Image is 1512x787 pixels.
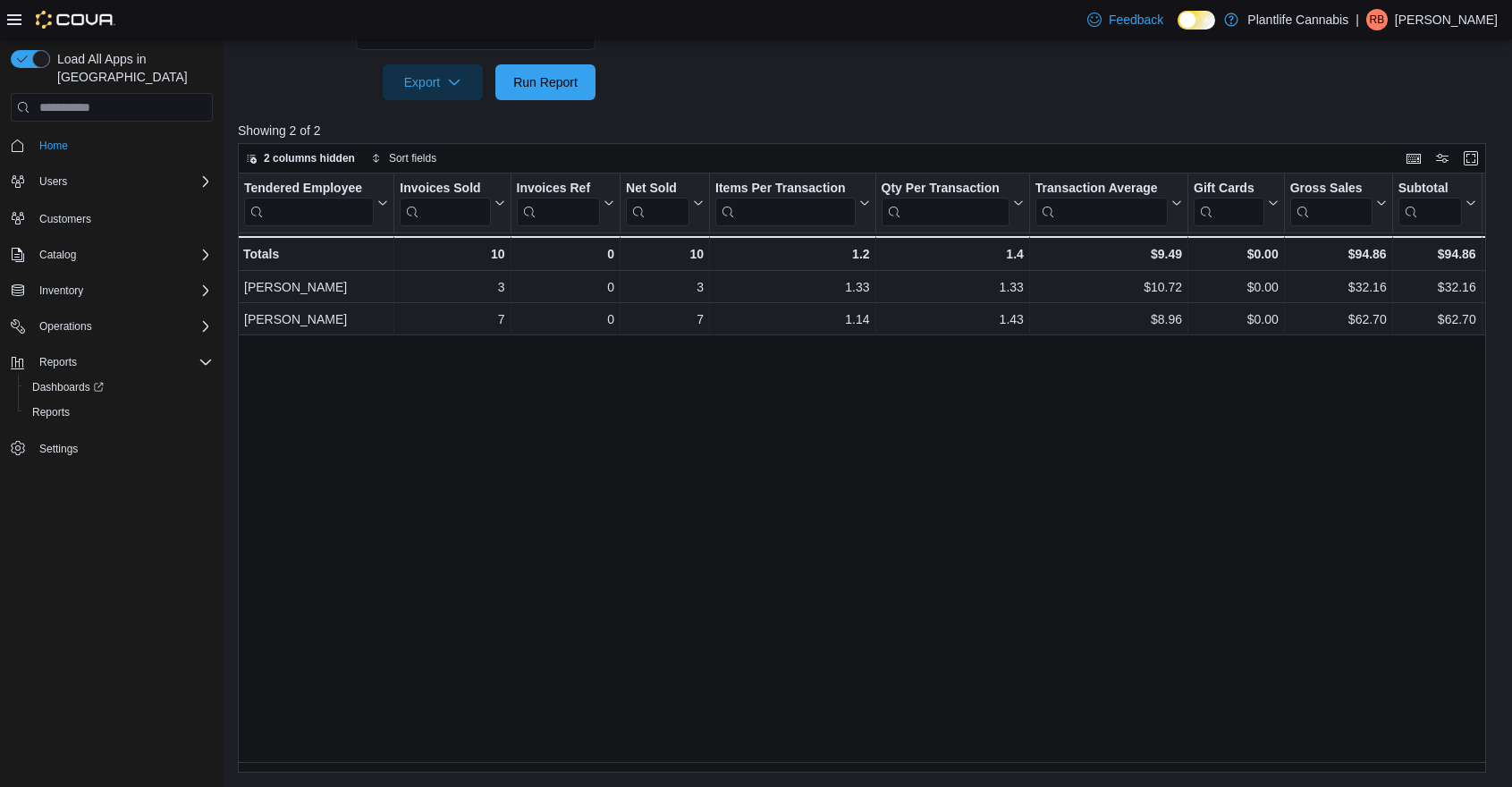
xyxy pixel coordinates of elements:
div: $0.00 [1194,243,1279,265]
div: 1.2 [715,243,870,265]
input: Dark Mode [1178,11,1215,30]
span: Customers [39,212,91,226]
span: Catalog [39,248,76,262]
span: Users [39,174,67,189]
div: Subtotal [1398,181,1462,226]
span: Export [393,64,472,100]
span: Operations [32,316,213,337]
span: Dark Mode [1178,30,1178,30]
button: Export [383,64,483,100]
span: Load All Apps in [GEOGRAPHIC_DATA] [50,50,213,86]
span: Feedback [1109,11,1163,29]
div: Invoices Ref [517,181,600,226]
div: $62.70 [1290,309,1387,330]
div: $10.72 [1035,276,1182,298]
div: Items Per Transaction [715,181,856,226]
div: Qty Per Transaction [882,181,1009,226]
div: 0 [517,276,614,298]
button: Operations [4,314,220,339]
div: Gross Sales [1290,181,1373,198]
div: Totals [243,243,388,265]
div: 7 [626,309,704,330]
span: Users [32,171,213,192]
span: Dashboards [32,380,104,394]
button: Net Sold [626,181,704,226]
button: Display options [1432,148,1453,169]
button: Customers [4,205,220,231]
div: Tendered Employee [244,181,374,198]
div: 1.14 [715,309,870,330]
span: 2 columns hidden [264,151,355,165]
button: Reports [32,351,84,373]
span: Settings [39,442,78,456]
button: Invoices Ref [517,181,614,226]
div: Transaction Average [1035,181,1168,198]
span: Reports [39,355,77,369]
button: Subtotal [1398,181,1476,226]
div: $8.96 [1035,309,1182,330]
div: $94.86 [1290,243,1387,265]
span: Inventory [32,280,213,301]
button: Qty Per Transaction [882,181,1024,226]
button: Catalog [4,242,220,267]
div: [PERSON_NAME] [244,309,388,330]
div: 1.33 [882,276,1024,298]
div: 7 [400,309,504,330]
div: Transaction Average [1035,181,1168,226]
a: Dashboards [18,375,220,400]
div: Net Sold [626,181,689,226]
button: Users [4,169,220,194]
button: Home [4,132,220,158]
div: 0 [517,243,614,265]
p: Showing 2 of 2 [238,122,1499,140]
div: [PERSON_NAME] [244,276,388,298]
div: 10 [626,243,704,265]
div: Subtotal [1398,181,1462,198]
a: Reports [25,402,77,423]
div: 1.33 [715,276,870,298]
a: Feedback [1080,2,1170,38]
button: Gross Sales [1290,181,1387,226]
div: $32.16 [1398,276,1476,298]
div: Net Sold [626,181,689,198]
span: Operations [39,319,92,334]
span: Run Report [513,73,578,91]
p: Plantlife Cannabis [1247,9,1348,30]
span: Reports [32,351,213,373]
button: Run Report [495,64,596,100]
span: Sort fields [389,151,436,165]
img: Cova [36,11,115,29]
div: 3 [626,276,704,298]
button: Transaction Average [1035,181,1182,226]
p: | [1356,9,1359,30]
div: Tendered Employee [244,181,374,226]
div: Gift Card Sales [1194,181,1264,226]
button: Tendered Employee [244,181,388,226]
span: Inventory [39,283,83,298]
div: 1.4 [882,243,1024,265]
div: 0 [517,309,614,330]
div: Rae Bater [1366,9,1388,30]
span: RB [1370,9,1385,30]
div: 1.43 [882,309,1024,330]
span: Settings [32,437,213,460]
span: Reports [32,405,70,419]
div: Gross Sales [1290,181,1373,226]
div: Gift Cards [1194,181,1264,198]
span: Customers [32,207,213,229]
div: Qty Per Transaction [882,181,1009,198]
span: Home [39,139,68,153]
div: $0.00 [1194,276,1279,298]
div: Items Per Transaction [715,181,856,198]
div: $62.70 [1398,309,1476,330]
button: Keyboard shortcuts [1403,148,1424,169]
div: Invoices Sold [400,181,490,198]
div: 3 [400,276,504,298]
button: Users [32,171,74,192]
button: Invoices Sold [400,181,504,226]
div: $32.16 [1290,276,1387,298]
div: Invoices Sold [400,181,490,226]
span: Dashboards [25,377,213,398]
span: Home [32,134,213,157]
button: Catalog [32,244,83,266]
